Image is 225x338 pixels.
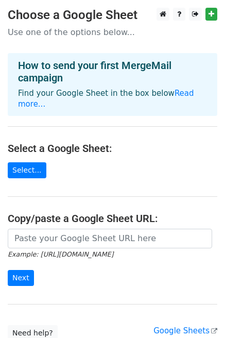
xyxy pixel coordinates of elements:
[8,142,217,155] h4: Select a Google Sheet:
[18,59,207,84] h4: How to send your first MergeMail campaign
[8,162,46,178] a: Select...
[8,229,212,248] input: Paste your Google Sheet URL here
[8,212,217,225] h4: Copy/paste a Google Sheet URL:
[18,89,194,109] a: Read more...
[8,250,113,258] small: Example: [URL][DOMAIN_NAME]
[18,88,207,110] p: Find your Google Sheet in the box below
[8,270,34,286] input: Next
[8,8,217,23] h3: Choose a Google Sheet
[8,27,217,38] p: Use one of the options below...
[153,326,217,335] a: Google Sheets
